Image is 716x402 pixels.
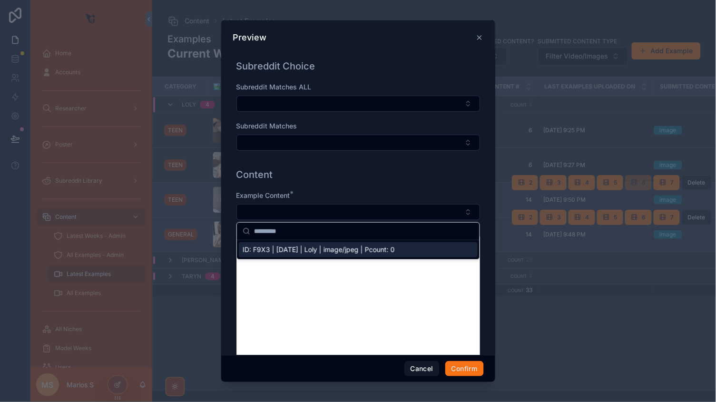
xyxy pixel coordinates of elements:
h1: Content [236,168,273,181]
h3: Preview [233,32,267,43]
button: Confirm [445,361,483,376]
button: Cancel [404,361,440,376]
button: Select Button [236,96,480,112]
span: ID: F9X3 | [DATE] | Loly | image/jpeg | Pcount: 0 [243,245,395,255]
div: Suggestions [237,240,480,259]
h1: Subreddit Choice [236,59,315,73]
button: Select Button [236,135,480,151]
button: Select Button [236,204,480,220]
span: Subreddit Matches [236,122,297,130]
span: Subreddit Matches ALL [236,83,312,91]
span: Example Content [236,191,290,199]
